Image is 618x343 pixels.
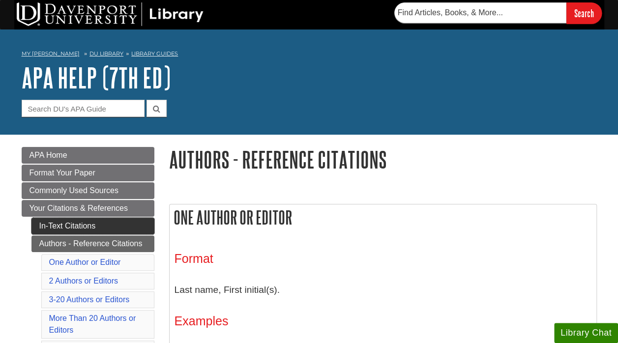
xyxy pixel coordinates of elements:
span: Your Citations & References [29,204,128,212]
input: Search DU's APA Guide [22,100,145,117]
p: Last name, First initial(s). [175,276,591,304]
input: Search [566,2,602,24]
span: Format Your Paper [29,169,95,177]
a: Commonly Used Sources [22,182,154,199]
span: Commonly Used Sources [29,186,118,195]
a: More Than 20 Authors or Editors [49,314,136,334]
button: Library Chat [554,323,618,343]
nav: breadcrumb [22,47,597,63]
a: Library Guides [131,50,178,57]
form: Searches DU Library's articles, books, and more [394,2,602,24]
a: My [PERSON_NAME] [22,50,80,58]
h2: One Author or Editor [170,204,596,230]
h3: Examples [175,314,591,328]
a: DU Library [89,50,123,57]
a: One Author or Editor [49,258,121,266]
input: Find Articles, Books, & More... [394,2,566,23]
h1: Authors - Reference Citations [169,147,597,172]
span: APA Home [29,151,67,159]
a: Your Citations & References [22,200,154,217]
a: Authors - Reference Citations [31,235,154,252]
img: DU Library [17,2,204,26]
a: Format Your Paper [22,165,154,181]
a: APA Help (7th Ed) [22,62,171,93]
a: 3-20 Authors or Editors [49,295,130,304]
a: 2 Authors or Editors [49,277,118,285]
a: APA Home [22,147,154,164]
a: In-Text Citations [31,218,154,234]
h3: Format [175,252,591,266]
